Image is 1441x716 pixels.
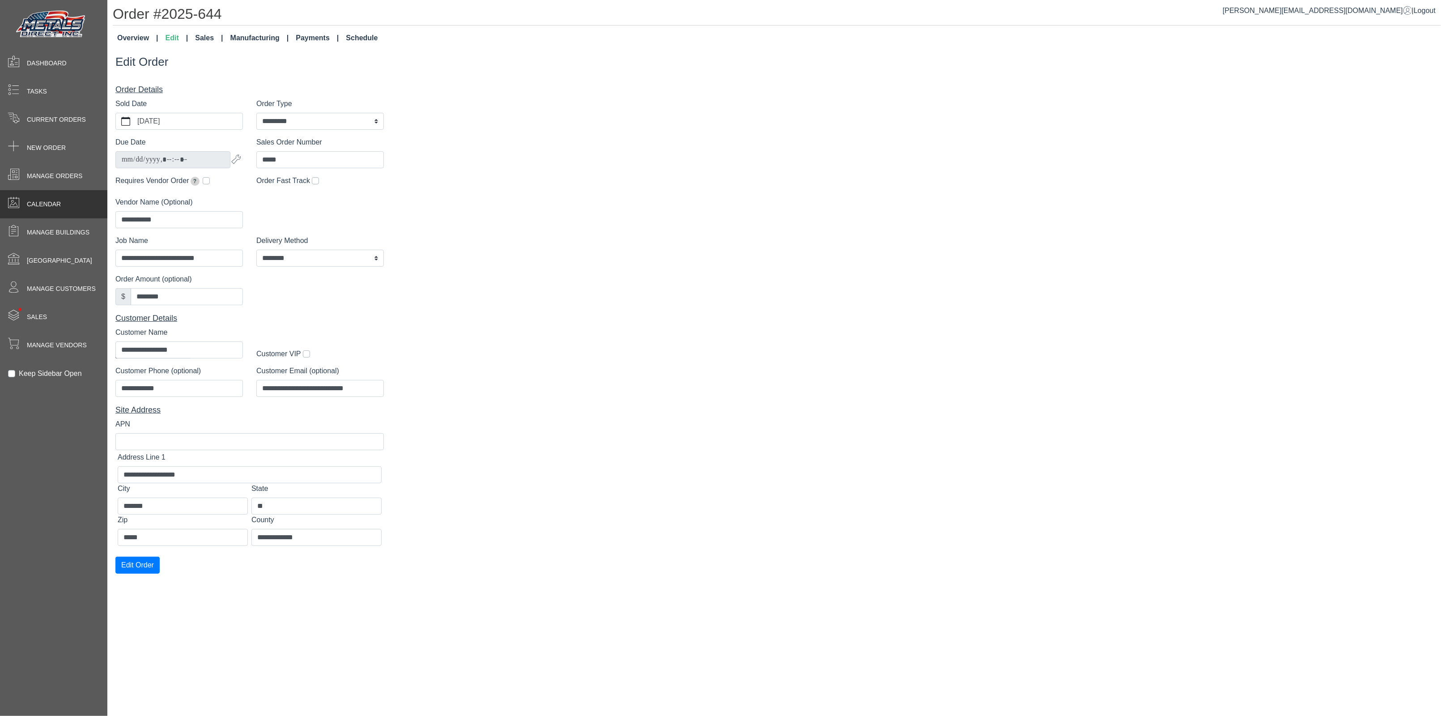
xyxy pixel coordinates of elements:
[115,327,167,338] label: Customer Name
[191,177,200,186] span: Extends due date by 2 weeks for pickup orders
[251,515,274,525] label: County
[256,366,339,376] label: Customer Email (optional)
[118,515,128,525] label: Zip
[251,483,268,494] label: State
[115,84,384,96] div: Order Details
[115,55,647,69] h3: Edit Order
[27,171,82,181] span: Manage Orders
[256,98,292,109] label: Order Type
[162,29,192,47] a: Edit
[115,288,131,305] div: $
[115,175,201,186] label: Requires Vendor Order
[115,274,192,285] label: Order Amount (optional)
[113,5,1441,26] h1: Order #2025-644
[115,404,384,416] div: Site Address
[115,197,193,208] label: Vendor Name (Optional)
[118,452,166,463] label: Address Line 1
[191,29,226,47] a: Sales
[256,349,301,359] label: Customer VIP
[115,419,130,430] label: APN
[256,235,308,246] label: Delivery Method
[115,366,201,376] label: Customer Phone (optional)
[27,143,66,153] span: New Order
[114,29,162,47] a: Overview
[292,29,342,47] a: Payments
[342,29,381,47] a: Schedule
[27,284,96,294] span: Manage Customers
[256,137,322,148] label: Sales Order Number
[27,200,61,209] span: Calendar
[27,228,89,237] span: Manage Buildings
[256,175,310,186] label: Order Fast Track
[13,8,89,41] img: Metals Direct Inc Logo
[121,117,130,126] svg: calendar
[136,113,242,129] label: [DATE]
[1223,5,1436,16] div: |
[118,483,130,494] label: City
[115,312,384,324] div: Customer Details
[1223,7,1412,14] a: [PERSON_NAME][EMAIL_ADDRESS][DOMAIN_NAME]
[1414,7,1436,14] span: Logout
[27,341,87,350] span: Manage Vendors
[27,256,92,265] span: [GEOGRAPHIC_DATA]
[227,29,293,47] a: Manufacturing
[9,295,31,324] span: •
[19,368,82,379] label: Keep Sidebar Open
[27,312,47,322] span: Sales
[27,115,86,124] span: Current Orders
[27,59,67,68] span: Dashboard
[115,137,146,148] label: Due Date
[115,557,160,574] button: Edit Order
[115,98,147,109] label: Sold Date
[27,87,47,96] span: Tasks
[115,235,148,246] label: Job Name
[116,113,136,129] button: calendar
